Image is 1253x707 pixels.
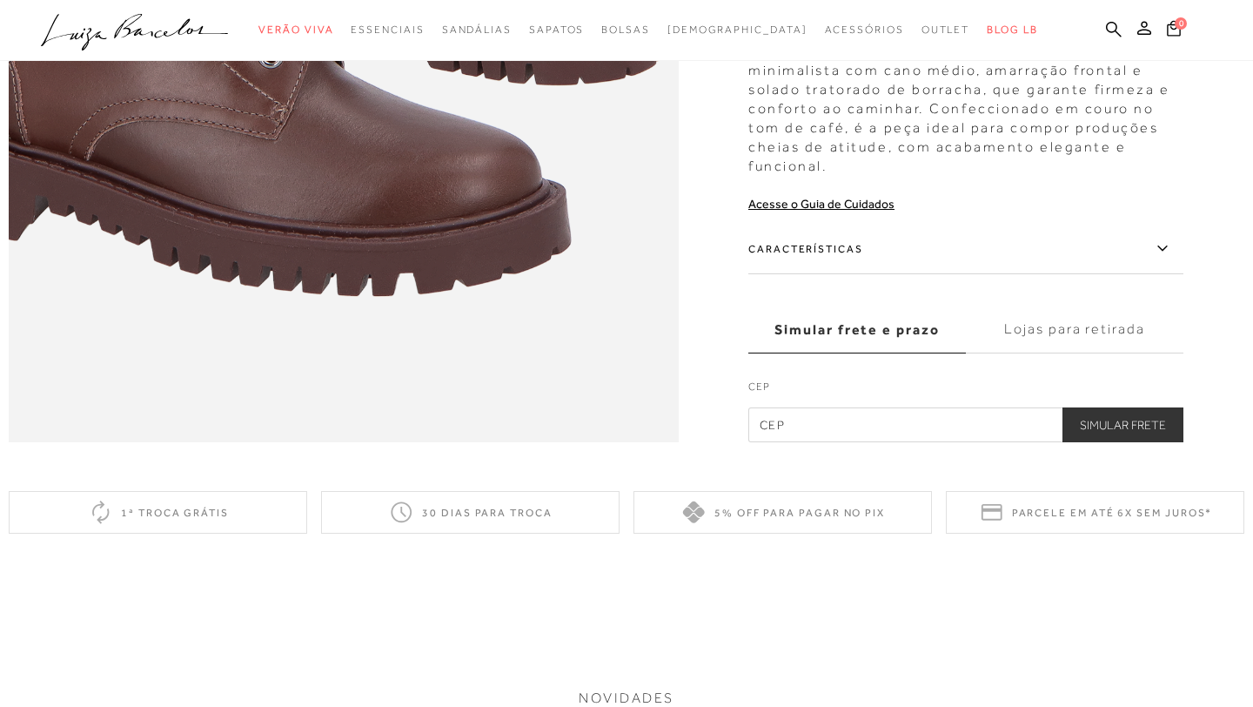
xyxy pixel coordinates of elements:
[748,14,1183,176] div: O coturno se [MEDICAL_DATA] com um toque urbano e sofisticado. Este modelo aposta no design minim...
[825,24,904,36] span: Acessórios
[966,306,1183,353] label: Lojas para retirada
[921,14,970,46] a: noSubCategoriesText
[351,14,424,46] a: noSubCategoriesText
[351,24,424,36] span: Essenciais
[748,379,1183,403] label: CEP
[321,491,620,534] div: 30 dias para troca
[601,14,650,46] a: noSubCategoriesText
[748,197,895,211] a: Acesse o Guia de Cuidados
[921,24,970,36] span: Outlet
[1062,407,1183,442] button: Simular Frete
[667,24,807,36] span: [DEMOGRAPHIC_DATA]
[987,24,1037,36] span: BLOG LB
[946,491,1244,534] div: Parcele em até 6x sem juros*
[529,14,584,46] a: noSubCategoriesText
[529,24,584,36] span: Sapatos
[258,24,333,36] span: Verão Viva
[825,14,904,46] a: noSubCategoriesText
[258,14,333,46] a: noSubCategoriesText
[748,306,966,353] label: Simular frete e prazo
[1175,17,1187,30] span: 0
[442,14,512,46] a: noSubCategoriesText
[748,224,1183,274] label: Características
[1162,19,1186,43] button: 0
[601,24,650,36] span: Bolsas
[9,491,307,534] div: 1ª troca grátis
[987,14,1037,46] a: BLOG LB
[633,491,932,534] div: 5% off para pagar no PIX
[748,407,1183,442] input: CEP
[667,14,807,46] a: noSubCategoriesText
[442,24,512,36] span: Sandálias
